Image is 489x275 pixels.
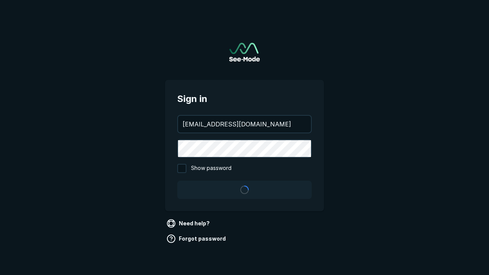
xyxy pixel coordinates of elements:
a: Go to sign in [229,43,260,61]
span: Show password [191,164,232,173]
a: Forgot password [165,233,229,245]
a: Need help? [165,217,213,230]
img: See-Mode Logo [229,43,260,61]
span: Sign in [177,92,312,106]
input: your@email.com [178,116,311,133]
